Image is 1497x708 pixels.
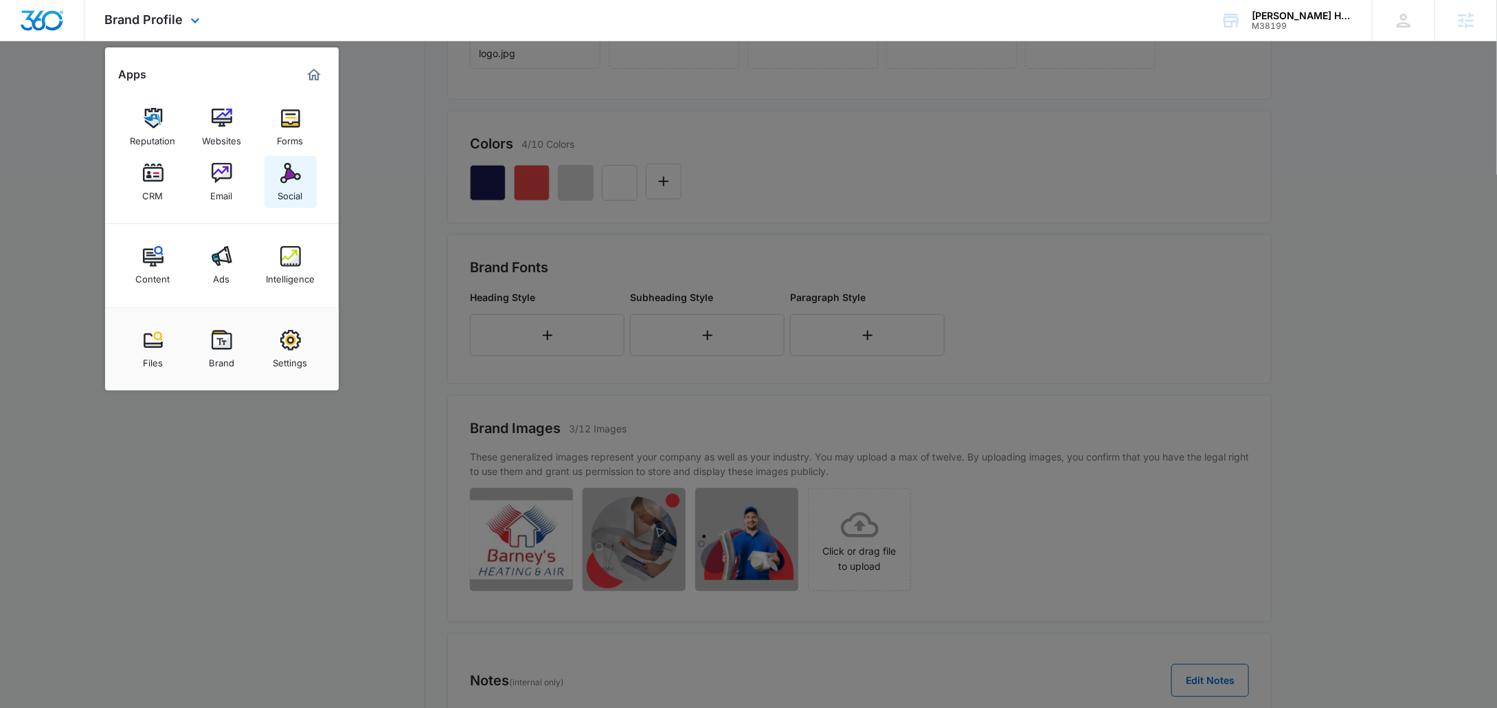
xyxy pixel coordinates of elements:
[143,351,163,368] div: Files
[266,267,315,285] div: Intelligence
[264,156,317,208] a: Social
[196,239,248,291] a: Ads
[127,156,179,208] a: CRM
[278,184,303,201] div: Social
[264,239,317,291] a: Intelligence
[119,68,147,81] h2: Apps
[196,156,248,208] a: Email
[202,129,241,146] div: Websites
[303,64,325,86] a: Marketing 360® Dashboard
[127,101,179,153] a: Reputation
[278,129,304,146] div: Forms
[1252,10,1352,21] div: account name
[127,323,179,375] a: Files
[214,267,230,285] div: Ads
[1252,21,1352,31] div: account id
[264,323,317,375] a: Settings
[196,323,248,375] a: Brand
[143,184,164,201] div: CRM
[196,101,248,153] a: Websites
[127,239,179,291] a: Content
[264,101,317,153] a: Forms
[273,351,308,368] div: Settings
[105,12,183,27] span: Brand Profile
[136,267,170,285] div: Content
[209,351,234,368] div: Brand
[131,129,176,146] div: Reputation
[211,184,233,201] div: Email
